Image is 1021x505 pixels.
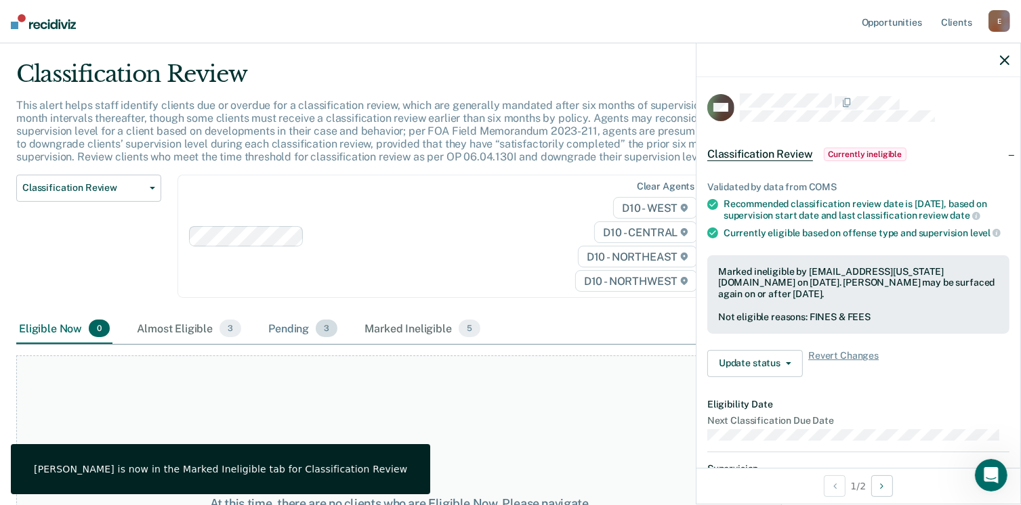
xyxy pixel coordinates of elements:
[22,182,144,194] span: Classification Review
[707,463,1009,475] dt: Supervision
[696,133,1020,176] div: Classification ReviewCurrently ineligible
[134,314,244,344] div: Almost Eligible
[975,459,1007,491] iframe: Intercom live chat
[266,314,340,344] div: Pending
[808,350,879,377] span: Revert Changes
[707,350,803,377] button: Update status
[34,463,407,475] div: [PERSON_NAME] is now in the Marked Ineligible tab for Classification Review
[871,475,893,497] button: Next Opportunity
[724,227,1009,239] div: Currently eligible based on offense type and supervision
[578,246,697,267] span: D10 - NORTHEAST
[89,320,110,337] span: 0
[16,60,782,99] div: Classification Review
[707,415,1009,426] dt: Next Classification Due Date
[16,314,112,344] div: Eligible Now
[988,10,1010,32] div: E
[594,221,697,243] span: D10 - CENTRAL
[637,181,694,192] div: Clear agents
[950,210,980,221] span: date
[220,320,241,337] span: 3
[824,148,907,161] span: Currently ineligible
[613,197,697,219] span: D10 - WEST
[718,311,999,323] div: Not eligible reasons: FINES & FEES
[707,399,1009,410] dt: Eligibility Date
[11,14,76,29] img: Recidiviz
[718,266,999,300] div: Marked ineligible by [EMAIL_ADDRESS][US_STATE][DOMAIN_NAME] on [DATE]. [PERSON_NAME] may be surfa...
[16,99,773,164] p: This alert helps staff identify clients due or overdue for a classification review, which are gen...
[575,270,697,292] span: D10 - NORTHWEST
[707,181,1009,193] div: Validated by data from COMS
[970,227,1001,238] span: level
[707,148,813,161] span: Classification Review
[316,320,337,337] span: 3
[724,198,1009,221] div: Recommended classification review date is [DATE], based on supervision start date and last classi...
[459,320,480,337] span: 5
[362,314,483,344] div: Marked Ineligible
[696,468,1020,504] div: 1 / 2
[824,475,846,497] button: Previous Opportunity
